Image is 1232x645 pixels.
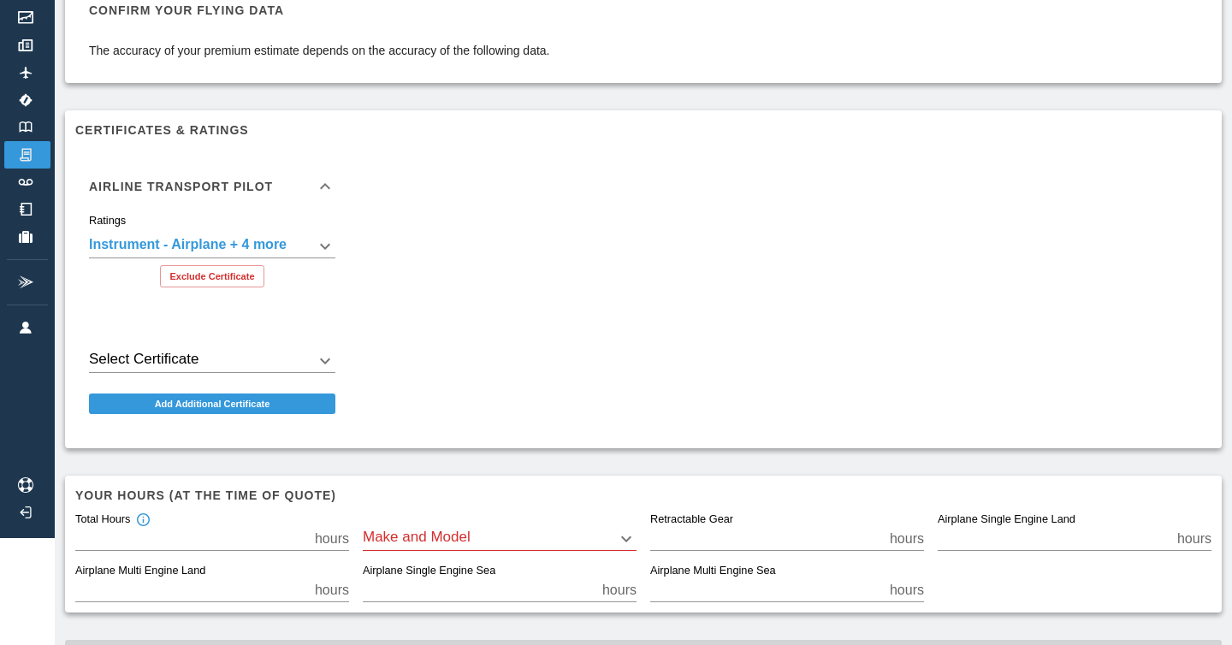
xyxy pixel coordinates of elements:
[135,512,151,528] svg: Total hours in fixed-wing aircraft
[315,529,349,549] p: hours
[89,42,550,59] p: The accuracy of your premium estimate depends on the accuracy of the following data.
[89,1,550,20] h6: Confirm your flying data
[890,580,924,601] p: hours
[315,580,349,601] p: hours
[602,580,637,601] p: hours
[1177,529,1211,549] p: hours
[89,394,335,414] button: Add Additional Certificate
[75,214,349,301] div: Airline Transport Pilot
[75,121,1211,139] h6: Certificates & Ratings
[650,512,733,528] label: Retractable Gear
[363,564,495,579] label: Airplane Single Engine Sea
[160,265,264,287] button: Exclude Certificate
[938,512,1075,528] label: Airplane Single Engine Land
[650,564,776,579] label: Airplane Multi Engine Sea
[75,486,1211,505] h6: Your hours (at the time of quote)
[89,213,126,228] label: Ratings
[890,529,924,549] p: hours
[75,564,205,579] label: Airplane Multi Engine Land
[89,180,273,192] h6: Airline Transport Pilot
[75,512,151,528] div: Total Hours
[89,234,335,258] div: Instrument - Airplane + 4 more
[75,159,349,214] div: Airline Transport Pilot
